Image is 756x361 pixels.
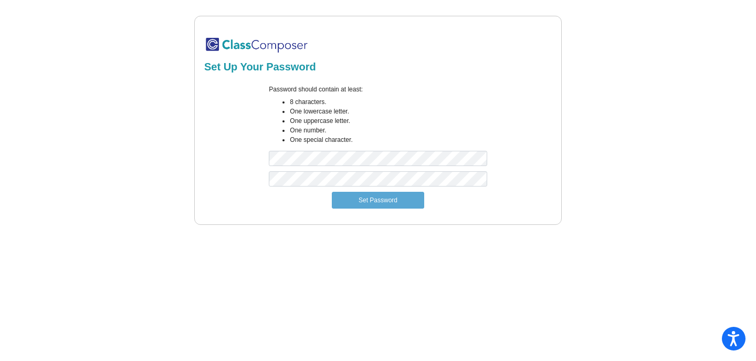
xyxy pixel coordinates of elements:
[290,135,487,145] li: One special character.
[290,107,487,116] li: One lowercase letter.
[290,116,487,126] li: One uppercase letter.
[290,97,487,107] li: 8 characters.
[269,85,363,94] label: Password should contain at least:
[290,126,487,135] li: One number.
[332,192,424,209] button: Set Password
[204,60,552,73] h2: Set Up Your Password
